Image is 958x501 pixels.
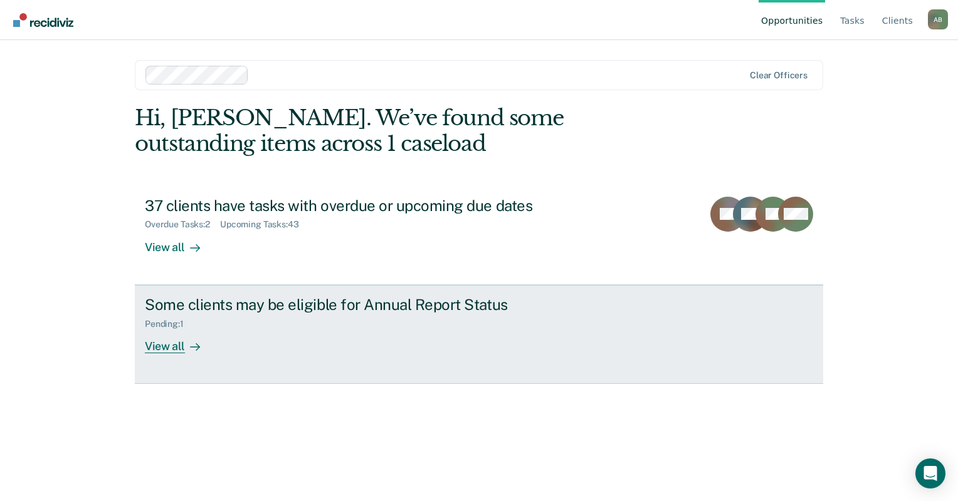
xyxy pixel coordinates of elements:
div: Open Intercom Messenger [915,458,945,488]
div: Pending : 1 [145,319,194,329]
a: 37 clients have tasks with overdue or upcoming due datesOverdue Tasks:2Upcoming Tasks:43View all [135,187,823,285]
div: A B [928,9,948,29]
a: Some clients may be eligible for Annual Report StatusPending:1View all [135,285,823,384]
img: Recidiviz [13,13,73,27]
div: Hi, [PERSON_NAME]. We’ve found some outstanding items across 1 caseload [135,105,685,157]
div: 37 clients have tasks with overdue or upcoming due dates [145,197,585,215]
div: View all [145,230,215,254]
div: Overdue Tasks : 2 [145,219,220,230]
button: Profile dropdown button [928,9,948,29]
div: Upcoming Tasks : 43 [220,219,309,230]
div: Some clients may be eligible for Annual Report Status [145,296,585,314]
div: Clear officers [750,70,808,81]
div: View all [145,329,215,353]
